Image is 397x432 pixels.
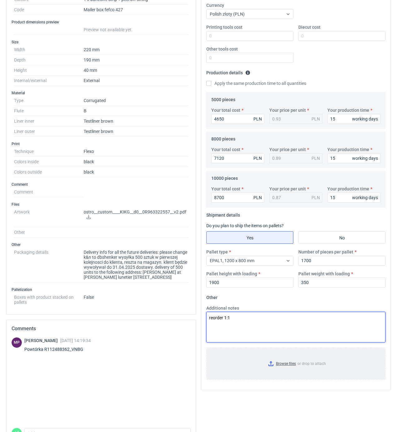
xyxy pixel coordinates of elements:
dd: Testliner brown [84,126,188,137]
label: Diecut cost [298,24,321,30]
label: Printing tools cost [206,24,243,30]
dt: Other [14,227,84,238]
h3: Size [12,40,191,45]
legend: 8000 pieces [211,134,235,141]
label: No [298,231,385,244]
label: Pallet height with loading [206,271,257,277]
div: PLN [253,155,262,161]
legend: 5000 pieces [211,95,235,102]
dt: Internal/external [14,76,84,86]
input: 0 [211,114,264,124]
dt: Liner outer [14,126,84,137]
dd: Mailer box fefco 427 [84,5,188,15]
label: Number of pieces per pallet [298,249,353,255]
dt: Width [14,45,84,55]
h3: Comment [12,182,191,187]
input: 0 [211,193,264,203]
h3: Other [12,242,191,247]
dd: Corrugated [84,96,188,106]
label: Additional notes [206,305,239,311]
div: PLN [253,194,262,201]
dd: False [84,292,188,305]
dt: Technique [14,146,84,157]
div: Michał Palasek [12,337,22,348]
div: PLN [311,194,320,201]
label: Pallet type [206,249,228,255]
dt: Code [14,5,84,15]
span: [PERSON_NAME] [24,338,60,343]
input: 0 [206,277,293,287]
label: Your price per unit [269,146,306,153]
label: Your price per unit [269,107,306,113]
label: Do you plan to ship the items on pallets? [206,223,284,228]
label: Your production time [327,146,369,153]
div: working days [352,194,378,201]
dt: Type [14,96,84,106]
h2: Comments [12,325,191,332]
input: 0 [327,193,380,203]
dd: External [84,76,188,86]
legend: Other [206,292,218,300]
div: PLN [311,155,320,161]
div: working days [352,116,378,122]
label: Your price per unit [269,186,306,192]
dd: 220 mm [84,45,188,55]
span: EPAL1, 1200 x 800 mm [210,258,254,263]
legend: 10000 pieces [211,173,238,181]
input: 0 [298,277,385,287]
h3: Files [12,202,191,207]
label: Your total cost [211,186,240,192]
label: Your total cost [211,146,240,153]
dd: Testliner brown [84,116,188,126]
figcaption: MP [12,337,22,348]
input: 0 [327,153,380,163]
label: or drop to attach [207,348,385,380]
dt: Boxes with product stacked on pallets [14,292,84,305]
label: Your production time [327,186,369,192]
h3: Material [12,91,191,96]
label: Pallet weight with loading [298,271,350,277]
input: 0 [206,31,293,41]
dd: Delivery info for all the future deliveries: please change k&n to dbshenker wysyłka 500 sztuk w p... [84,247,188,282]
dt: Colors outside [14,167,84,177]
label: Other tools cost [206,46,238,52]
input: 0 [206,53,293,63]
label: Apply the same production time to all quantities [206,80,306,86]
dt: Flute [14,106,84,116]
dd: black [84,167,188,177]
div: PLN [311,116,320,122]
dt: Depth [14,55,84,65]
span: [DATE] 14:19:34 [60,338,91,343]
dd: 190 mm [84,55,188,65]
label: Currency [206,2,224,8]
legend: Production details [206,68,250,75]
textarea: reorder 1:1 [206,312,385,342]
dt: Artwork [14,207,84,227]
label: Yes [206,231,293,244]
dt: Colors inside [14,157,84,167]
div: working days [352,155,378,161]
input: 0 [298,256,385,266]
dd: B [84,106,188,116]
dt: Comment [14,187,84,197]
input: 0 [298,31,385,41]
h3: Palletization [12,287,191,292]
label: Your total cost [211,107,240,113]
span: Preview not available yet. [84,27,133,32]
input: 0 [327,114,380,124]
legend: Shipment details [206,210,240,218]
dd: 40 mm [84,65,188,76]
span: Polish złoty (PLN) [210,12,245,17]
dt: Height [14,65,84,76]
dt: Packaging details [14,247,84,282]
div: Powtórka R112488362_VNBG [24,346,91,352]
div: PLN [253,116,262,122]
h3: Print [12,141,191,146]
input: 0 [211,153,264,163]
dt: Liner inner [14,116,84,126]
dd: black [84,157,188,167]
dd: Flexo [84,146,188,157]
h3: Product dimensions preview [12,20,191,25]
p: ostro__custom____KIKG__d0__0R963322557__v2.pdf [84,209,188,220]
label: Your production time [327,107,369,113]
